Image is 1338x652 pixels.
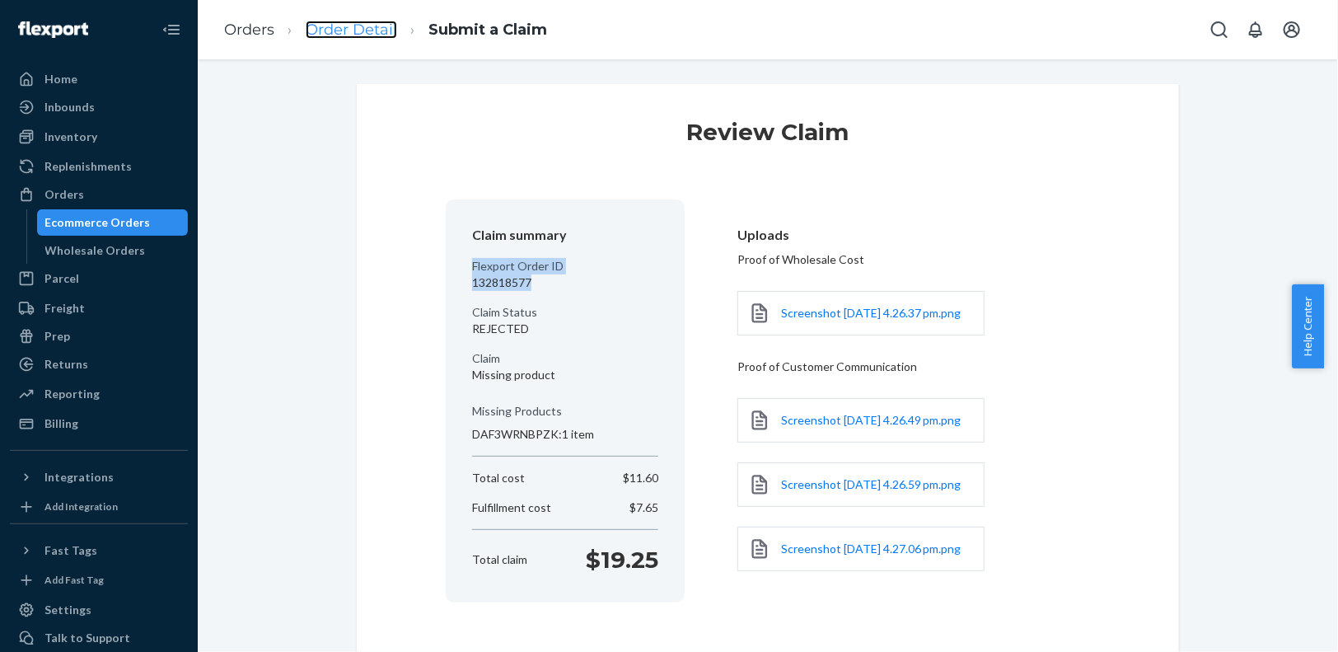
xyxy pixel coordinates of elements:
[44,573,104,587] div: Add Fast Tag
[44,386,100,402] div: Reporting
[44,542,97,559] div: Fast Tags
[44,186,84,203] div: Orders
[10,66,188,92] a: Home
[224,21,274,39] a: Orders
[472,274,658,291] p: 132818577
[781,413,961,427] span: Screenshot [DATE] 4.26.49 pm.png
[18,21,88,38] img: Flexport logo
[44,158,132,175] div: Replenishments
[472,470,525,486] p: Total cost
[10,597,188,623] a: Settings
[472,426,658,443] p: DAF3WRNBPZK : 1 item
[44,630,130,646] div: Talk to Support
[687,117,849,160] h1: Review Claim
[10,381,188,407] a: Reporting
[586,543,658,576] p: $19.25
[306,21,397,39] a: Order Detail
[10,625,188,651] a: Talk to Support
[781,477,961,491] span: Screenshot [DATE] 4.26.59 pm.png
[781,305,961,321] a: Screenshot [DATE] 4.26.37 pm.png
[10,351,188,378] a: Returns
[45,214,151,231] div: Ecommerce Orders
[44,469,114,485] div: Integrations
[44,71,77,87] div: Home
[10,537,188,564] button: Fast Tags
[472,226,658,245] header: Claim summary
[211,6,560,54] ol: breadcrumbs
[472,258,658,274] p: Flexport Order ID
[155,13,188,46] button: Close Navigation
[44,99,95,115] div: Inbounds
[10,464,188,490] button: Integrations
[428,21,547,39] a: Submit a Claim
[44,356,88,373] div: Returns
[1292,284,1324,368] button: Help Center
[781,306,961,320] span: Screenshot [DATE] 4.26.37 pm.png
[472,350,658,367] p: Claim
[472,321,658,337] p: REJECTED
[737,219,1064,594] div: Proof of Wholesale Cost Proof of Customer Communication
[10,265,188,292] a: Parcel
[472,367,658,383] p: Missing product
[10,153,188,180] a: Replenishments
[10,181,188,208] a: Orders
[737,226,1064,245] header: Uploads
[1239,13,1272,46] button: Open notifications
[629,500,658,516] p: $7.65
[44,415,78,432] div: Billing
[781,476,961,493] a: Screenshot [DATE] 4.26.59 pm.png
[10,124,188,150] a: Inventory
[37,237,189,264] a: Wholesale Orders
[44,270,79,287] div: Parcel
[472,304,658,321] p: Claim Status
[37,209,189,236] a: Ecommerce Orders
[472,551,527,568] p: Total claim
[10,410,188,437] a: Billing
[1203,13,1236,46] button: Open Search Box
[44,129,97,145] div: Inventory
[472,500,551,516] p: Fulfillment cost
[623,470,658,486] p: $11.60
[10,323,188,349] a: Prep
[10,497,188,517] a: Add Integration
[44,300,85,317] div: Freight
[781,542,961,556] span: Screenshot [DATE] 4.27.06 pm.png
[10,94,188,120] a: Inbounds
[44,328,70,345] div: Prep
[10,295,188,321] a: Freight
[781,541,961,557] a: Screenshot [DATE] 4.27.06 pm.png
[44,602,91,618] div: Settings
[45,242,146,259] div: Wholesale Orders
[472,403,658,420] p: Missing Products
[10,570,188,590] a: Add Fast Tag
[44,500,118,514] div: Add Integration
[1275,13,1308,46] button: Open account menu
[781,412,961,429] a: Screenshot [DATE] 4.26.49 pm.png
